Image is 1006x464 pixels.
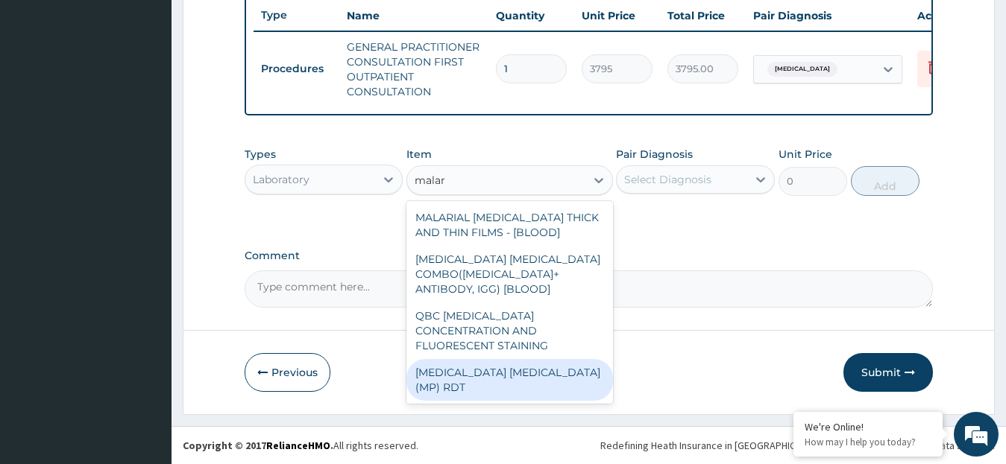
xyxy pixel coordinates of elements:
div: Select Diagnosis [624,172,711,187]
div: [MEDICAL_DATA] [MEDICAL_DATA] COMBO([MEDICAL_DATA]+ ANTIBODY, IGG) [BLOOD] [406,246,613,302]
div: We're Online! [805,420,931,433]
div: Minimize live chat window [245,7,280,43]
div: MALARIAL [MEDICAL_DATA] THICK AND THIN FILMS - [BLOOD] [406,204,613,246]
span: We're online! [87,138,206,288]
button: Add [851,166,919,196]
td: Procedures [254,55,339,83]
img: d_794563401_company_1708531726252_794563401 [28,74,60,112]
a: RelianceHMO [266,439,330,452]
th: Type [254,1,339,29]
p: How may I help you today? [805,436,931,448]
th: Name [339,1,488,31]
label: Types [245,148,276,161]
strong: Copyright © 2017 . [183,439,333,452]
label: Pair Diagnosis [616,147,693,162]
th: Quantity [488,1,574,31]
label: Item [406,147,432,162]
footer: All rights reserved. [172,426,1006,464]
th: Actions [910,1,984,31]
textarea: Type your message and hit 'Enter' [7,308,284,360]
span: [MEDICAL_DATA] [767,62,837,77]
label: Comment [245,250,934,262]
div: QBC [MEDICAL_DATA] CONCENTRATION AND FLUORESCENT STAINING [406,302,613,359]
td: GENERAL PRACTITIONER CONSULTATION FIRST OUTPATIENT CONSULTATION [339,32,488,107]
label: Unit Price [779,147,832,162]
th: Unit Price [574,1,660,31]
div: Redefining Heath Insurance in [GEOGRAPHIC_DATA] using Telemedicine and Data Science! [600,438,995,453]
button: Previous [245,353,330,392]
th: Pair Diagnosis [746,1,910,31]
button: Submit [843,353,933,392]
div: Chat with us now [78,83,251,103]
div: Laboratory [253,172,309,187]
div: [MEDICAL_DATA] [MEDICAL_DATA] (MP) RDT [406,359,613,401]
th: Total Price [660,1,746,31]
